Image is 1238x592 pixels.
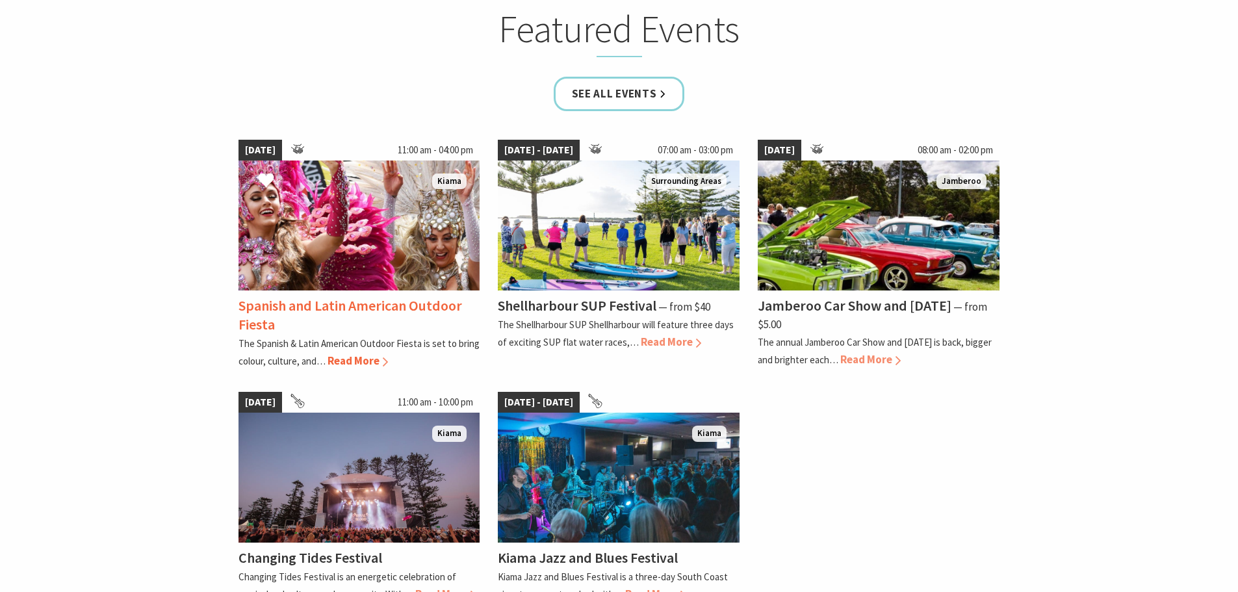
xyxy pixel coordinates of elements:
[239,392,282,413] span: [DATE]
[432,426,467,442] span: Kiama
[651,140,740,161] span: 07:00 am - 03:00 pm
[432,174,467,190] span: Kiama
[911,140,999,161] span: 08:00 am - 02:00 pm
[498,140,740,370] a: [DATE] - [DATE] 07:00 am - 03:00 pm Jodie Edwards Welcome to Country Surrounding Areas Shellharbo...
[840,352,901,367] span: Read More
[758,161,999,290] img: Jamberoo Car Show
[328,354,388,368] span: Read More
[758,296,951,315] h4: Jamberoo Car Show and [DATE]
[646,174,727,190] span: Surrounding Areas
[658,300,710,314] span: ⁠— from $40
[758,300,987,331] span: ⁠— from $5.00
[498,296,656,315] h4: Shellharbour SUP Festival
[365,6,874,57] h2: Featured Events
[498,318,734,348] p: The Shellharbour SUP Shellharbour will feature three days of exciting SUP flat water races,…
[239,296,462,333] h4: Spanish and Latin American Outdoor Fiesta
[936,174,987,190] span: Jamberoo
[758,140,801,161] span: [DATE]
[239,413,480,543] img: Changing Tides Main Stage
[498,413,740,543] img: Kiama Bowling Club
[758,140,999,370] a: [DATE] 08:00 am - 02:00 pm Jamberoo Car Show Jamberoo Jamberoo Car Show and [DATE] ⁠— from $5.00 ...
[239,161,480,290] img: Dancers in jewelled pink and silver costumes with feathers, holding their hands up while smiling
[554,77,685,111] a: See all Events
[498,548,678,567] h4: Kiama Jazz and Blues Festival
[391,140,480,161] span: 11:00 am - 04:00 pm
[239,140,480,370] a: [DATE] 11:00 am - 04:00 pm Dancers in jewelled pink and silver costumes with feathers, holding th...
[391,392,480,413] span: 11:00 am - 10:00 pm
[641,335,701,349] span: Read More
[692,426,727,442] span: Kiama
[239,548,382,567] h4: Changing Tides Festival
[239,337,480,367] p: The Spanish & Latin American Outdoor Fiesta is set to bring colour, culture, and…
[245,159,287,203] button: Click to Favourite Spanish and Latin American Outdoor Fiesta
[498,140,580,161] span: [DATE] - [DATE]
[239,140,282,161] span: [DATE]
[498,161,740,290] img: Jodie Edwards Welcome to Country
[758,336,992,366] p: The annual Jamberoo Car Show and [DATE] is back, bigger and brighter each…
[498,392,580,413] span: [DATE] - [DATE]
